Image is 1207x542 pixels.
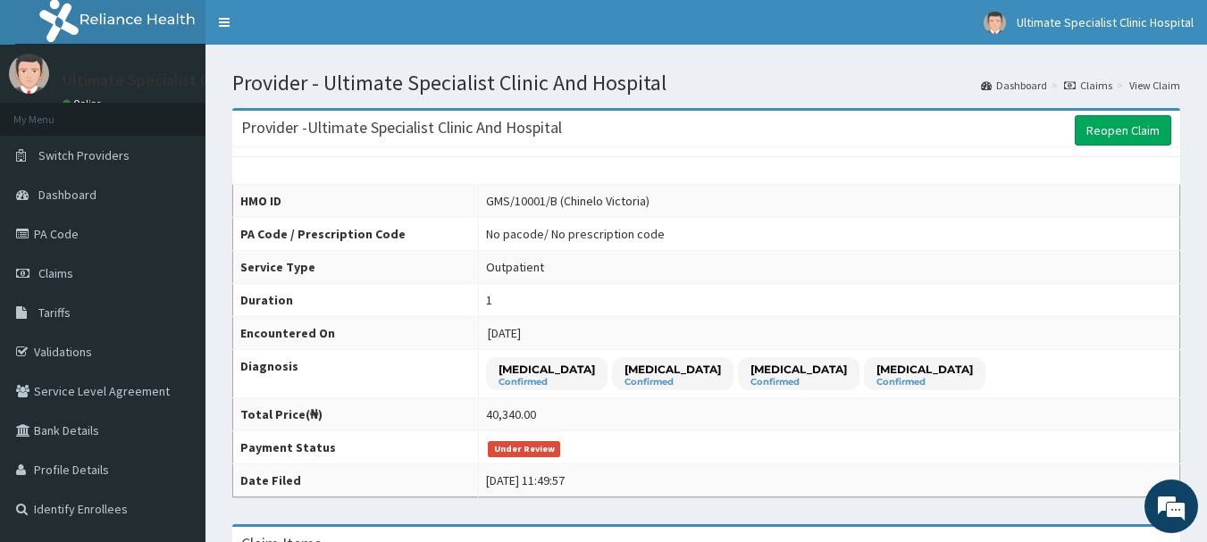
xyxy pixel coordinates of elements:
[876,362,973,377] p: [MEDICAL_DATA]
[486,192,650,210] div: GMS/10001/B (Chinelo Victoria)
[233,251,479,284] th: Service Type
[1075,115,1171,146] a: Reopen Claim
[241,120,562,136] h3: Provider - Ultimate Specialist Clinic And Hospital
[233,185,479,218] th: HMO ID
[63,72,300,88] p: Ultimate Specialist Clinic Hospital
[233,317,479,350] th: Encountered On
[233,284,479,317] th: Duration
[488,441,560,457] span: Under Review
[1017,14,1194,30] span: Ultimate Specialist Clinic Hospital
[624,378,721,387] small: Confirmed
[486,225,665,243] div: No pacode / No prescription code
[233,350,479,398] th: Diagnosis
[486,405,536,423] div: 40,340.00
[38,265,73,281] span: Claims
[38,304,71,321] span: Tariffs
[38,187,96,203] span: Dashboard
[38,147,130,163] span: Switch Providers
[499,378,595,387] small: Confirmed
[876,378,973,387] small: Confirmed
[499,362,595,377] p: [MEDICAL_DATA]
[750,362,847,377] p: [MEDICAL_DATA]
[486,291,492,309] div: 1
[233,431,479,464] th: Payment Status
[9,54,49,94] img: User Image
[233,398,479,431] th: Total Price(₦)
[488,325,521,341] span: [DATE]
[486,471,565,489] div: [DATE] 11:49:57
[486,258,544,276] div: Outpatient
[233,218,479,251] th: PA Code / Prescription Code
[63,97,105,110] a: Online
[1064,78,1112,93] a: Claims
[1129,78,1180,93] a: View Claim
[984,12,1006,34] img: User Image
[232,71,1180,95] h1: Provider - Ultimate Specialist Clinic And Hospital
[750,378,847,387] small: Confirmed
[981,78,1047,93] a: Dashboard
[233,464,479,497] th: Date Filed
[624,362,721,377] p: [MEDICAL_DATA]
